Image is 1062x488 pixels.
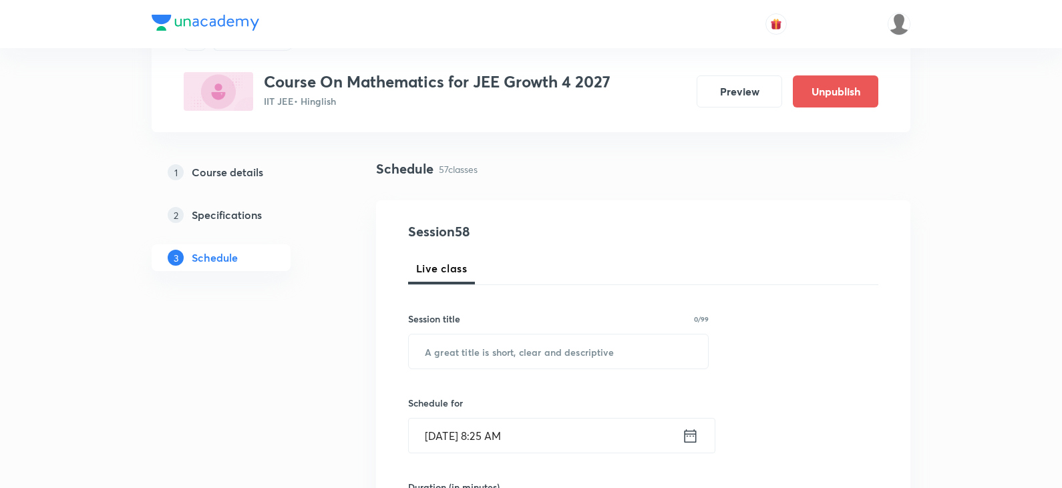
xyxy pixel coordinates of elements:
[888,13,910,35] img: Vivek Patil
[168,164,184,180] p: 1
[264,72,610,91] h3: Course On Mathematics for JEE Growth 4 2027
[408,222,652,242] h4: Session 58
[439,162,478,176] p: 57 classes
[168,207,184,223] p: 2
[376,159,433,179] h4: Schedule
[152,15,259,31] img: Company Logo
[416,260,467,276] span: Live class
[192,164,263,180] h5: Course details
[168,250,184,266] p: 3
[793,75,878,107] button: Unpublish
[264,94,610,108] p: IIT JEE • Hinglish
[192,250,238,266] h5: Schedule
[765,13,787,35] button: avatar
[152,202,333,228] a: 2Specifications
[409,334,708,369] input: A great title is short, clear and descriptive
[184,72,253,111] img: 141FE019-29C4-4C92-BF48-FEC8E0FFA884_plus.png
[408,312,460,326] h6: Session title
[192,207,262,223] h5: Specifications
[152,159,333,186] a: 1Course details
[697,75,782,107] button: Preview
[694,316,709,322] p: 0/99
[152,15,259,34] a: Company Logo
[770,18,782,30] img: avatar
[408,396,709,410] h6: Schedule for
